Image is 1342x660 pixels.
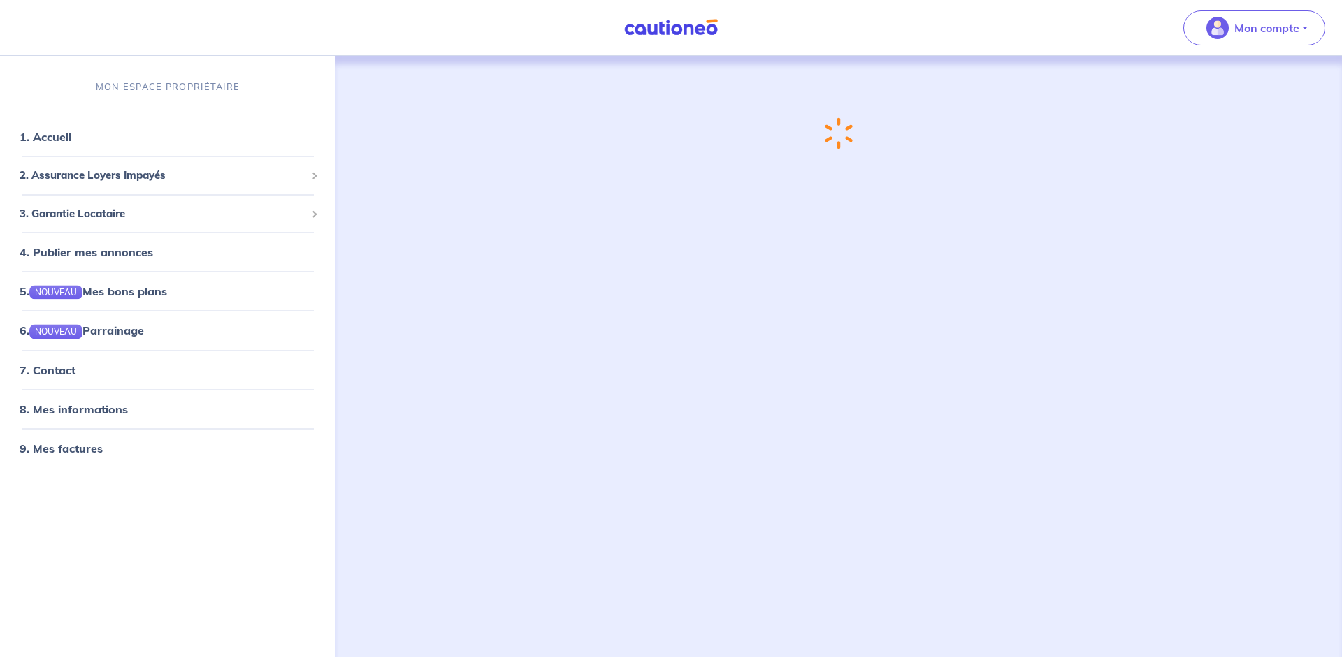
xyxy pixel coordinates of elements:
div: 1. Accueil [6,123,330,151]
div: 8. Mes informations [6,395,330,423]
div: 3. Garantie Locataire [6,200,330,227]
a: 4. Publier mes annonces [20,245,153,259]
div: 7. Contact [6,355,330,383]
img: illu_account_valid_menu.svg [1206,17,1229,39]
a: 6.NOUVEAUParrainage [20,323,144,337]
div: 2. Assurance Loyers Impayés [6,162,330,189]
img: loading-spinner [824,117,853,149]
a: 1. Accueil [20,130,71,144]
div: 5.NOUVEAUMes bons plans [6,277,330,305]
p: MON ESPACE PROPRIÉTAIRE [96,80,240,94]
a: 9. Mes factures [20,441,103,455]
a: 8. Mes informations [20,402,128,416]
div: 4. Publier mes annonces [6,238,330,266]
div: 9. Mes factures [6,434,330,462]
a: 5.NOUVEAUMes bons plans [20,284,167,298]
img: Cautioneo [619,19,723,36]
span: 3. Garantie Locataire [20,205,305,221]
p: Mon compte [1234,20,1299,36]
span: 2. Assurance Loyers Impayés [20,168,305,184]
a: 7. Contact [20,362,75,376]
button: illu_account_valid_menu.svgMon compte [1183,10,1325,45]
div: 6.NOUVEAUParrainage [6,316,330,344]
